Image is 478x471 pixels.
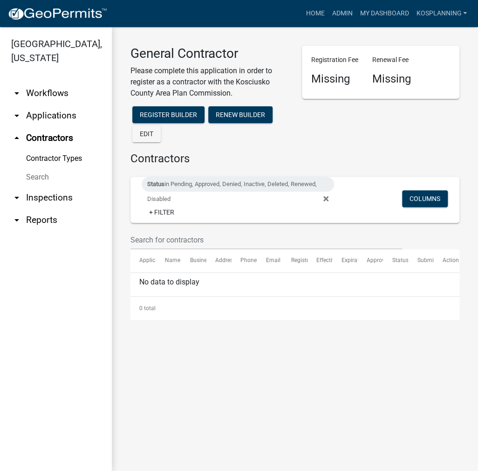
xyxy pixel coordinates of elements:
datatable-header-cell: Phone [232,249,257,272]
span: Name [164,257,180,263]
a: Home [302,5,328,22]
i: arrow_drop_down [11,110,22,121]
h4: Contractors [130,152,459,166]
span: Address [215,257,236,263]
div: No data to display [130,273,459,296]
datatable-header-cell: Status [383,249,408,272]
i: arrow_drop_up [11,132,22,144]
p: Renewal Fee [372,55,411,65]
datatable-header-cell: Address [206,249,232,272]
p: Please complete this application in order to register as a contractor with the Kosciusko County A... [130,65,288,99]
span: Registration Date [291,257,335,263]
input: Search for contractors [130,230,402,249]
p: Registration Fee [311,55,358,65]
span: Expiration Date [341,257,380,263]
span: Business Name [190,257,229,263]
datatable-header-cell: Approved Date [358,249,383,272]
h4: Missing [372,72,411,86]
span: Submitted By [417,257,451,263]
span: Phone [240,257,257,263]
datatable-header-cell: Actions [434,249,459,272]
datatable-header-cell: Registration Date [282,249,307,272]
a: Admin [328,5,356,22]
a: + Filter [142,204,182,221]
i: arrow_drop_down [11,192,22,203]
datatable-header-cell: Business Name [181,249,206,272]
button: Renew Builder [208,106,273,123]
span: Status [147,180,164,187]
datatable-header-cell: Name [156,249,181,272]
button: Columns [402,190,448,207]
a: My Dashboard [356,5,412,22]
h3: General Contractor [130,46,288,62]
span: Status [392,257,408,263]
datatable-header-cell: Email [257,249,282,272]
datatable-header-cell: Submitted By [408,249,433,272]
span: Application Number [139,257,190,263]
datatable-header-cell: Effective Date [307,249,333,272]
datatable-header-cell: Expiration Date [333,249,358,272]
button: Register Builder [132,106,205,123]
datatable-header-cell: Application Number [130,249,156,272]
div: in Pending, Approved, Denied, Inactive, Deleted, Renewed, Disabled [142,177,334,192]
span: Actions [443,257,462,263]
h4: Missing [311,72,358,86]
span: Effective Date [316,257,351,263]
i: arrow_drop_down [11,215,22,226]
i: arrow_drop_down [11,88,22,99]
span: Approved Date [367,257,404,263]
a: kosplanning [412,5,471,22]
span: Email [266,257,280,263]
div: 0 total [130,297,459,320]
button: Edit [132,125,161,142]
